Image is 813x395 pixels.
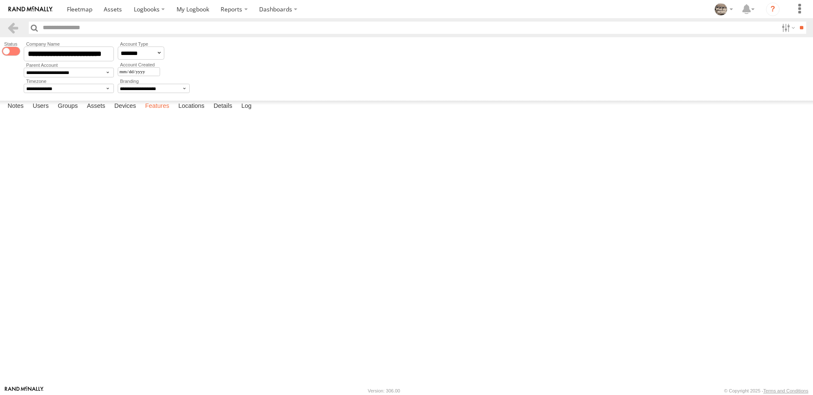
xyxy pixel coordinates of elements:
[24,79,114,84] label: Timezone
[7,22,19,34] a: Back to previous Page
[209,101,236,112] label: Details
[118,41,164,47] label: Account Type
[118,79,190,84] label: Branding
[3,101,28,112] label: Notes
[237,101,256,112] label: Log
[24,63,114,68] label: Parent Account
[766,3,780,16] i: ?
[8,6,53,12] img: rand-logo.svg
[110,101,140,112] label: Devices
[83,101,109,112] label: Assets
[778,22,796,34] label: Search Filter Options
[5,387,44,395] a: Visit our Website
[118,62,160,67] label: Account Created
[2,41,20,47] label: Status
[724,388,808,393] div: © Copyright 2025 -
[174,101,209,112] label: Locations
[368,388,400,393] div: Version: 306.00
[2,47,20,56] span: Enable/Disable Status
[141,101,174,112] label: Features
[711,3,736,16] div: Vlad h
[763,388,808,393] a: Terms and Conditions
[28,101,53,112] label: Users
[53,101,82,112] label: Groups
[24,41,114,47] label: Company Name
